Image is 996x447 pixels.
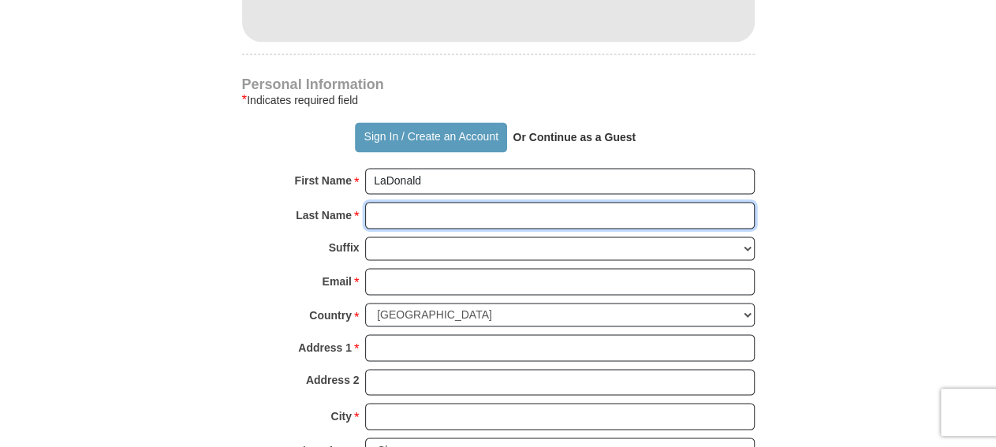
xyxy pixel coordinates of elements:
strong: Last Name [296,204,352,226]
strong: Suffix [329,237,360,259]
strong: Or Continue as a Guest [513,131,636,143]
strong: Country [309,304,352,326]
button: Sign In / Create an Account [355,122,507,152]
strong: Address 2 [306,369,360,391]
strong: First Name [295,169,352,192]
strong: Address 1 [298,337,352,359]
h4: Personal Information [242,78,755,91]
div: Indicates required field [242,91,755,110]
strong: Email [323,270,352,292]
strong: City [330,405,351,427]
